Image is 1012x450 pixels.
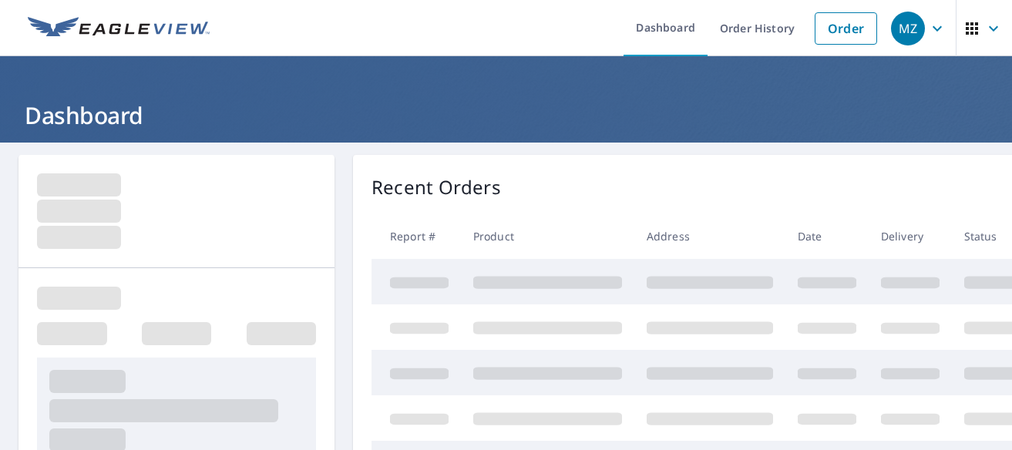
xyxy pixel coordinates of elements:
a: Order [815,12,877,45]
th: Product [461,213,634,259]
th: Report # [372,213,461,259]
h1: Dashboard [18,99,994,131]
th: Date [785,213,869,259]
div: MZ [891,12,925,45]
img: EV Logo [28,17,210,40]
p: Recent Orders [372,173,501,201]
th: Address [634,213,785,259]
th: Delivery [869,213,952,259]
